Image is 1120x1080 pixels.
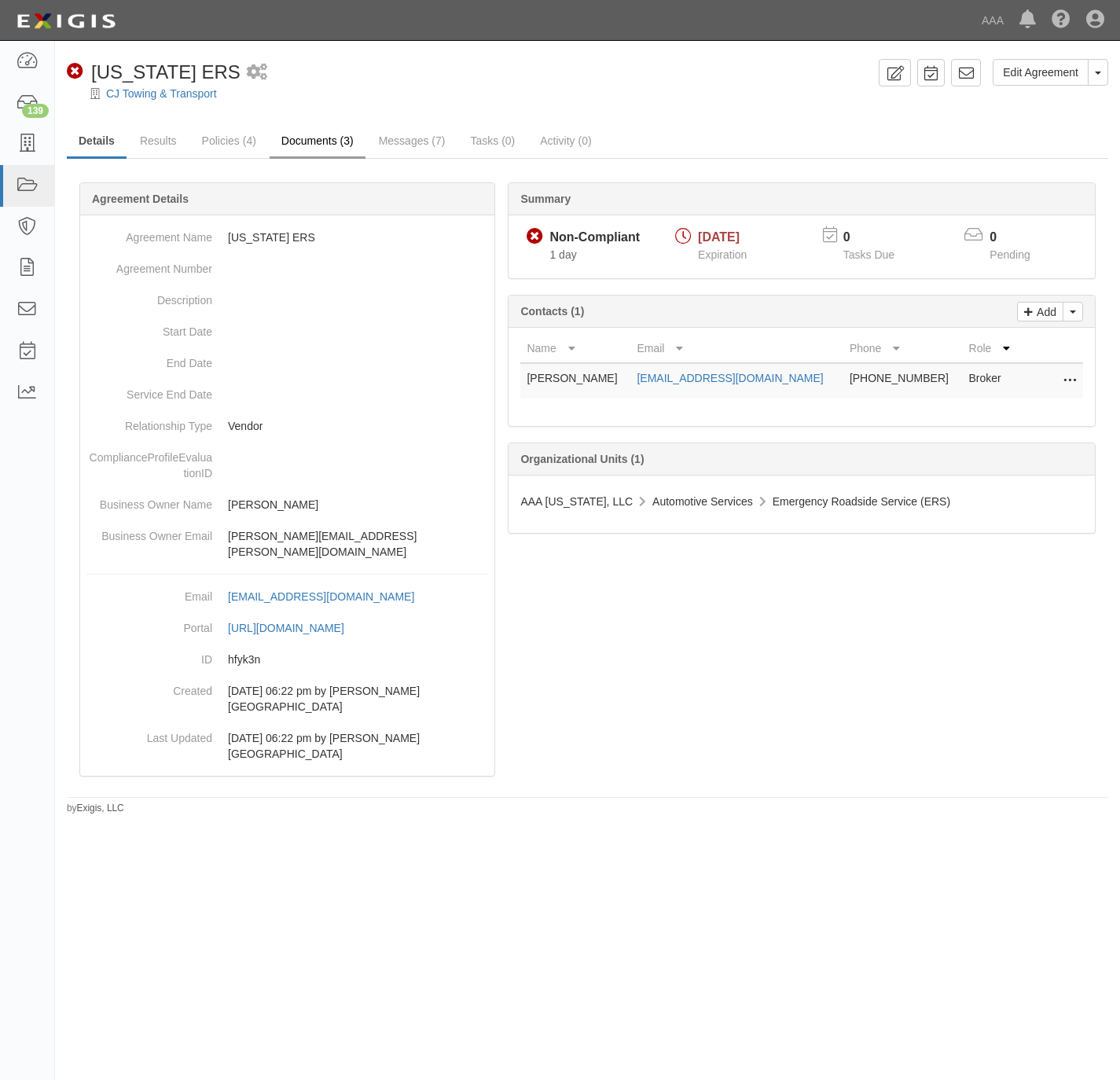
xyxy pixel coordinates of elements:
dt: Description [86,285,212,308]
span: Emergency Roadside Service (ERS) [773,495,950,508]
a: Documents (3) [270,125,365,159]
a: Add [1017,302,1063,321]
th: Phone [843,334,963,363]
span: Automotive Services [652,495,753,508]
a: Activity (0) [528,125,603,156]
dd: [DATE] 06:22 pm by [PERSON_NAME][GEOGRAPHIC_DATA] [86,675,488,722]
a: Details [67,125,127,159]
th: Name [520,334,630,363]
span: Since 09/29/2025 [549,248,576,261]
b: Contacts (1) [520,305,584,318]
b: Organizational Units (1) [520,453,644,465]
i: Non-Compliant [67,64,83,80]
dt: Agreement Name [86,222,212,245]
a: Tasks (0) [458,125,527,156]
dt: ID [86,644,212,667]
p: Add [1033,303,1056,321]
i: Non-Compliant [527,229,543,245]
th: Email [630,334,843,363]
div: [EMAIL_ADDRESS][DOMAIN_NAME] [228,589,414,604]
span: [DATE] [698,230,740,244]
a: Messages (7) [367,125,457,156]
p: [PERSON_NAME] [228,497,488,512]
b: Summary [520,193,571,205]
img: logo-5460c22ac91f19d4615b14bd174203de0afe785f0fc80cf4dbbc73dc1793850b.png [12,7,120,35]
a: [EMAIL_ADDRESS][DOMAIN_NAME] [637,372,823,384]
dd: [US_STATE] ERS [86,222,488,253]
td: Broker [963,363,1020,399]
a: Edit Agreement [993,59,1089,86]
a: [URL][DOMAIN_NAME] [228,622,362,634]
a: Policies (4) [190,125,268,156]
dt: Business Owner Email [86,520,212,544]
b: Agreement Details [92,193,189,205]
dt: Agreement Number [86,253,212,277]
td: [PERSON_NAME] [520,363,630,399]
i: 1 scheduled workflow [247,64,267,81]
span: Pending [990,248,1030,261]
dt: Relationship Type [86,410,212,434]
a: [EMAIL_ADDRESS][DOMAIN_NAME] [228,590,431,603]
dt: Portal [86,612,212,636]
a: CJ Towing & Transport [106,87,217,100]
dt: ComplianceProfileEvaluationID [86,442,212,481]
a: Results [128,125,189,156]
dd: Vendor [86,410,488,442]
span: Expiration [698,248,747,261]
p: 0 [843,229,914,247]
span: Tasks Due [843,248,894,261]
p: 0 [990,229,1049,247]
div: Non-Compliant [549,229,640,247]
i: Help Center - Complianz [1052,11,1070,30]
th: Role [963,334,1020,363]
div: 139 [22,104,49,118]
div: Texas ERS [67,59,241,86]
dt: Created [86,675,212,699]
a: AAA [974,5,1012,36]
span: AAA [US_STATE], LLC [520,495,633,508]
dd: [DATE] 06:22 pm by [PERSON_NAME][GEOGRAPHIC_DATA] [86,722,488,770]
small: by [67,802,124,815]
dt: Business Owner Name [86,489,212,512]
dt: Service End Date [86,379,212,402]
dd: hfyk3n [86,644,488,675]
dt: Email [86,581,212,604]
span: [US_STATE] ERS [91,61,241,83]
dt: End Date [86,347,212,371]
a: Exigis, LLC [77,803,124,814]
td: [PHONE_NUMBER] [843,363,963,399]
dt: Last Updated [86,722,212,746]
dt: Start Date [86,316,212,340]
p: [PERSON_NAME][EMAIL_ADDRESS][PERSON_NAME][DOMAIN_NAME] [228,528,488,560]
